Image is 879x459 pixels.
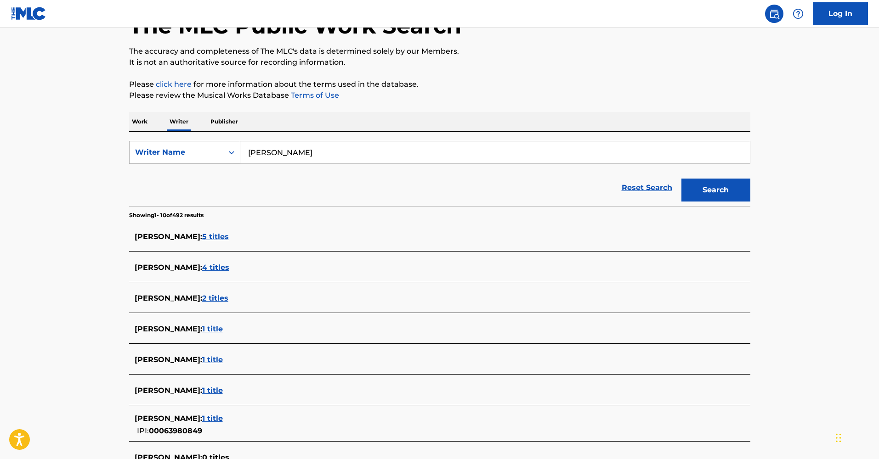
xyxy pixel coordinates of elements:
a: Public Search [765,5,783,23]
div: Help [789,5,807,23]
span: [PERSON_NAME] : [135,386,202,395]
span: [PERSON_NAME] : [135,232,202,241]
p: Please review the Musical Works Database [129,90,750,101]
div: Writer Name [135,147,218,158]
span: 2 titles [202,294,228,302]
span: 1 title [202,386,223,395]
span: [PERSON_NAME] : [135,325,202,333]
button: Search [681,179,750,202]
span: 1 title [202,355,223,364]
span: [PERSON_NAME] : [135,263,202,272]
img: help [793,8,804,19]
div: Drag [836,424,841,452]
span: 1 title [202,325,223,333]
p: It is not an authoritative source for recording information. [129,57,750,68]
img: search [769,8,780,19]
span: 5 titles [202,232,229,241]
iframe: Chat Widget [833,415,879,459]
form: Search Form [129,141,750,206]
span: 4 titles [202,263,229,272]
span: [PERSON_NAME] : [135,294,202,302]
p: Showing 1 - 10 of 492 results [129,211,204,219]
a: Log In [813,2,868,25]
p: Work [129,112,150,131]
span: 1 title [202,414,223,423]
p: The accuracy and completeness of The MLC's data is determined solely by our Members. [129,46,750,57]
p: Please for more information about the terms used in the database. [129,79,750,90]
a: Reset Search [617,178,677,198]
p: Publisher [208,112,241,131]
a: Terms of Use [289,91,339,100]
span: IPI: [137,426,149,435]
p: Writer [167,112,191,131]
a: click here [156,80,192,89]
span: [PERSON_NAME] : [135,355,202,364]
span: 00063980849 [149,426,202,435]
img: MLC Logo [11,7,46,20]
span: [PERSON_NAME] : [135,414,202,423]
